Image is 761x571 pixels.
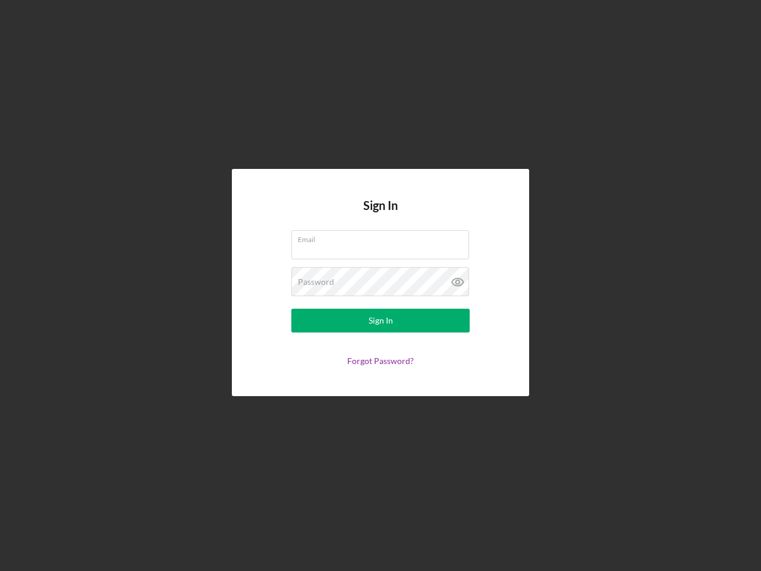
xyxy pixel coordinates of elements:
[369,309,393,332] div: Sign In
[291,309,470,332] button: Sign In
[298,277,334,287] label: Password
[347,356,414,366] a: Forgot Password?
[363,199,398,230] h4: Sign In
[298,231,469,244] label: Email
